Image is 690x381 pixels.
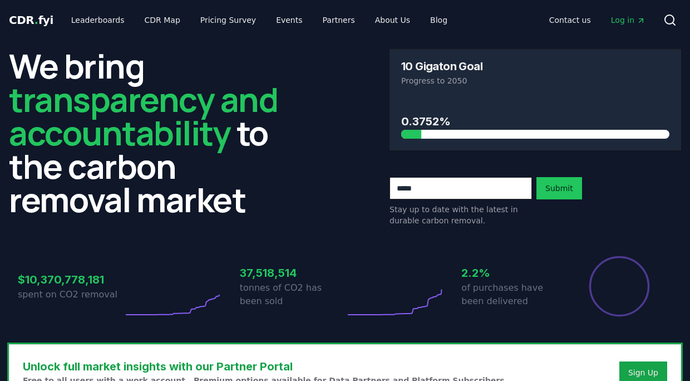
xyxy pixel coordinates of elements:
nav: Main [540,10,654,30]
a: Events [267,10,311,30]
p: tonnes of CO2 has been sold [240,281,345,308]
p: of purchases have been delivered [461,281,566,308]
span: CDR fyi [9,13,53,27]
a: CDR.fyi [9,12,53,28]
a: Sign Up [628,367,658,378]
p: Progress to 2050 [401,75,669,86]
a: Blog [421,10,456,30]
h3: 0.3752% [401,113,669,130]
div: Percentage of sales delivered [588,255,650,317]
h3: 37,518,514 [240,265,345,281]
a: Partners [314,10,364,30]
a: Leaderboards [62,10,134,30]
span: Log in [611,14,645,26]
a: About Us [366,10,419,30]
button: Submit [536,177,582,199]
nav: Main [62,10,456,30]
a: Pricing Survey [191,10,265,30]
h3: 10 Gigaton Goal [401,61,482,72]
p: spent on CO2 removal [18,288,123,301]
p: Stay up to date with the latest in durable carbon removal. [390,204,532,226]
h2: We bring to the carbon removal market [9,49,300,216]
a: Log in [602,10,654,30]
h3: 2.2% [461,265,566,281]
h3: Unlock full market insights with our Partner Portal [23,358,507,375]
span: transparency and accountability [9,76,278,155]
h3: $10,370,778,181 [18,271,123,288]
a: Contact us [540,10,600,30]
span: . [34,13,38,27]
a: CDR Map [136,10,189,30]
